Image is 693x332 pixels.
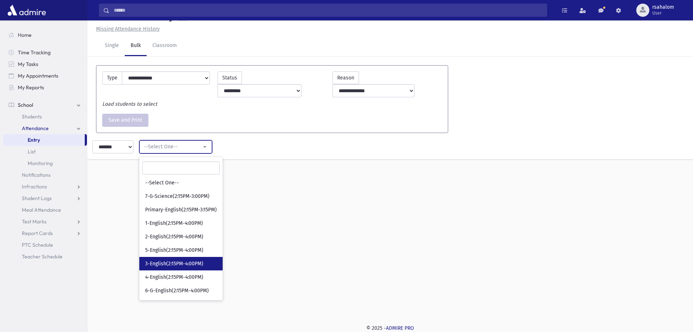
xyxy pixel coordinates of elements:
span: School [18,102,33,108]
span: My Appointments [18,73,58,79]
input: Search [142,161,220,175]
label: Status [218,71,242,84]
span: My Tasks [18,61,38,67]
button: Save and Print [102,114,148,127]
span: PTC Schedule [22,242,53,248]
a: Infractions [3,181,87,192]
a: My Reports [3,82,87,93]
span: Report Cards [22,230,53,237]
a: PTC Schedule [3,239,87,251]
a: Notifications [3,169,87,181]
span: 5-English(2:15PM-4:00PM) [145,247,203,254]
span: Meal Attendance [22,207,61,213]
a: Meal Attendance [3,204,87,216]
input: Search [109,4,547,17]
span: 6-G-English(2:15PM-4:00PM) [145,287,209,294]
span: 3-English(2:15PM-4:00PM) [145,260,203,267]
span: Home [18,32,32,38]
a: Students [3,111,87,122]
span: Attendance [22,125,49,132]
a: My Appointments [3,70,87,82]
span: Infractions [22,183,47,190]
span: 2-English(2:15PM-4:00PM) [145,233,203,241]
span: User [652,10,674,16]
span: Students [22,113,42,120]
a: Entry [3,134,85,146]
span: List [28,148,36,155]
span: Student Logs [22,195,52,202]
a: Missing Attendance History [93,26,160,32]
span: 1-English(2:15PM-4:00PM) [145,220,203,227]
span: 4-English(2:15PM-4:00PM) [145,274,203,281]
div: © 2025 - [99,324,681,332]
span: My Reports [18,84,44,91]
a: Test Marks [3,216,87,227]
a: School [3,99,87,111]
div: Load students to select [99,100,446,108]
div: --Select One-- [144,143,202,151]
span: rsahalom [652,4,674,10]
a: Bulk [125,36,147,56]
span: Primary-English(2:15PM-3:15PM) [145,206,217,214]
a: Time Tracking [3,47,87,58]
a: Teacher Schedule [3,251,87,262]
a: Classroom [147,36,183,56]
button: --Select One-- [139,140,212,153]
a: Report Cards [3,227,87,239]
a: Student Logs [3,192,87,204]
a: List [3,146,87,157]
a: My Tasks [3,58,87,70]
a: Attendance [3,122,87,134]
span: Teacher Schedule [22,253,63,260]
a: Home [3,29,87,41]
a: Single [99,36,125,56]
span: Time Tracking [18,49,51,56]
span: 7-G-Science(2:15PM-3:00PM) [145,193,210,200]
span: --Select One-- [145,179,179,187]
span: Entry [28,137,40,143]
span: Test Marks [22,218,47,225]
u: Missing Attendance History [96,26,160,32]
span: Monitoring [28,160,53,167]
label: Type [102,71,122,85]
span: Notifications [22,172,51,178]
img: AdmirePro [6,3,48,17]
label: Reason [332,71,359,84]
a: Monitoring [3,157,87,169]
